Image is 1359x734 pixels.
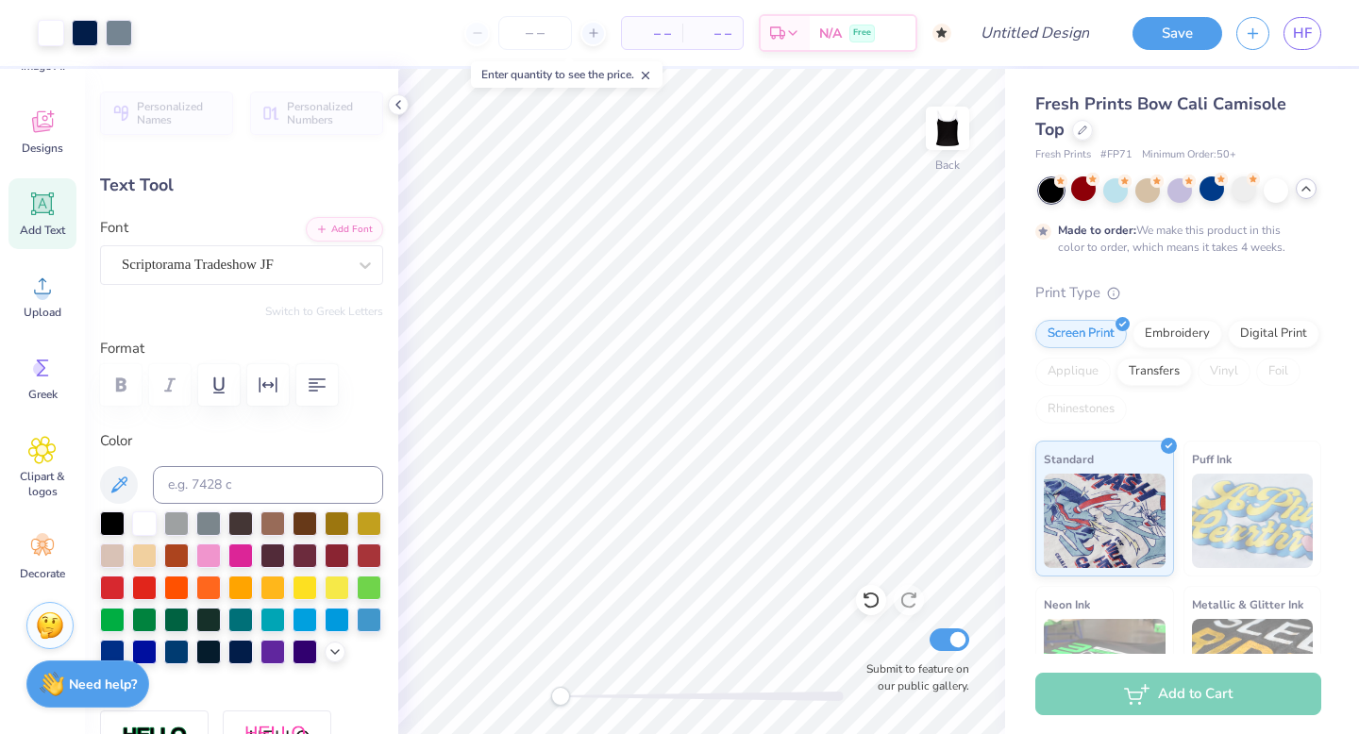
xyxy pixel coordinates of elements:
[306,217,383,242] button: Add Font
[1132,17,1222,50] button: Save
[498,16,572,50] input: – –
[1132,320,1222,348] div: Embroidery
[1044,449,1094,469] span: Standard
[1035,282,1321,304] div: Print Type
[153,466,383,504] input: e.g. 7428 c
[1192,449,1232,469] span: Puff Ink
[1035,147,1091,163] span: Fresh Prints
[69,676,137,693] strong: Need help?
[265,304,383,319] button: Switch to Greek Letters
[471,61,663,88] div: Enter quantity to see the price.
[853,26,871,40] span: Free
[1142,147,1236,163] span: Minimum Order: 50 +
[11,469,74,499] span: Clipart & logos
[1198,358,1250,386] div: Vinyl
[1192,594,1303,614] span: Metallic & Glitter Ink
[100,92,233,135] button: Personalized Names
[965,14,1104,52] input: Untitled Design
[694,24,731,43] span: – –
[1192,619,1314,713] img: Metallic & Glitter Ink
[856,660,969,694] label: Submit to feature on our public gallery.
[20,566,65,581] span: Decorate
[929,109,966,147] img: Back
[250,92,383,135] button: Personalized Numbers
[1044,619,1166,713] img: Neon Ink
[20,223,65,238] span: Add Text
[100,217,128,239] label: Font
[137,100,222,126] span: Personalized Names
[1035,320,1127,348] div: Screen Print
[1035,92,1286,141] span: Fresh Prints Bow Cali Camisole Top
[1044,474,1166,568] img: Standard
[1100,147,1132,163] span: # FP71
[819,24,842,43] span: N/A
[1035,358,1111,386] div: Applique
[100,430,383,452] label: Color
[1044,594,1090,614] span: Neon Ink
[1058,223,1136,238] strong: Made to order:
[1116,358,1192,386] div: Transfers
[633,24,671,43] span: – –
[22,141,63,156] span: Designs
[551,687,570,706] div: Accessibility label
[287,100,372,126] span: Personalized Numbers
[1293,23,1312,44] span: HF
[1035,395,1127,424] div: Rhinestones
[1283,17,1321,50] a: HF
[1192,474,1314,568] img: Puff Ink
[100,338,383,359] label: Format
[935,157,960,174] div: Back
[1058,222,1290,256] div: We make this product in this color to order, which means it takes 4 weeks.
[28,387,58,402] span: Greek
[1228,320,1319,348] div: Digital Print
[1256,358,1300,386] div: Foil
[24,305,61,320] span: Upload
[100,173,383,198] div: Text Tool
